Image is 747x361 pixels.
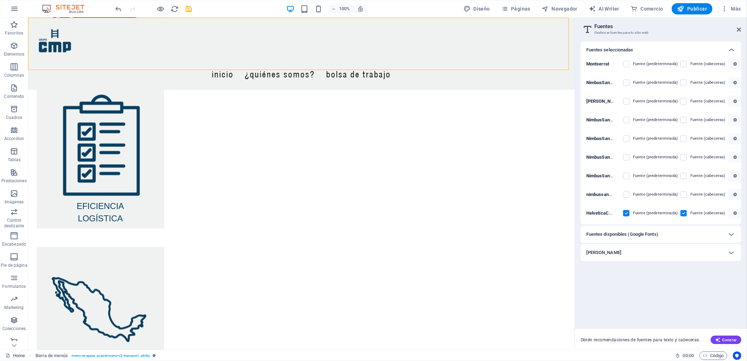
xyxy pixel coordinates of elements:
label: Fuente (cabeceras) [690,78,726,87]
button: Código [700,351,727,360]
b: NimbusSansBeckerPBlaRegular yO2SkeMWdUYRQZHBan8mww [586,80,720,85]
img: Editor Logo [40,5,93,13]
span: : [688,353,689,358]
label: Fuente (predeterminada) [633,172,678,180]
button: Diseño [461,3,493,14]
span: Navegador [542,5,577,12]
b: [PERSON_NAME] [586,99,622,104]
p: Elementos [4,51,24,57]
label: Fuente (predeterminada) [633,60,678,68]
i: Este elemento es un preajuste personalizable [153,354,156,357]
span: Páginas [501,5,530,12]
h2: Fuentes [594,23,741,30]
b: HelveticaCondensedRegular R4oZv55OBVrkKIfT1X P3A [586,210,702,216]
label: Fuente (cabeceras) [690,153,726,161]
label: Fuente (cabeceras) [690,209,726,217]
span: Publicar [677,5,707,12]
label: Fuente (predeterminada) [633,153,678,161]
div: Fuentes disponibles (Google Fonts) [581,226,741,243]
b: NimbusSanL RegIta S1inMzBBL WpZ xQhsmUuA [586,173,687,178]
p: Cuadros [6,115,23,120]
label: Fuente (cabeceras) [690,134,726,143]
p: Tablas [8,157,21,163]
h6: Tiempo de la sesión [676,351,694,360]
div: Fuentes seleccionadas [581,42,741,58]
p: Columnas [4,72,24,78]
label: Fuente (cabeceras) [690,172,726,180]
i: Al redimensionar, ajustar el nivel de zoom automáticamente para ajustarse al dispositivo elegido. [357,6,364,12]
label: Fuente (predeterminada) [633,190,678,199]
h6: 100% [339,5,350,13]
label: Fuente (predeterminada) [633,97,678,106]
p: Marketing [4,305,24,310]
span: Código [703,351,724,360]
span: AI Writer [589,5,619,12]
b: nimbussansdot ultrligh 5earov3jf9s1kF6ZT1y6NA [586,192,689,197]
span: Más [721,5,741,12]
button: AI Writer [586,3,622,14]
div: Diseño (Ctrl+Alt+Y) [461,3,493,14]
label: Fuente (predeterminada) [633,209,678,217]
label: Fuente (cabeceras) [690,190,726,199]
nav: breadcrumb [36,351,156,360]
span: Obtén recomendaciones de fuentes para texto y cabeceras. [581,337,700,343]
div: [PERSON_NAME] [581,244,741,261]
button: undo [114,5,123,13]
h3: Gestionar fuentes para tu sitio web [594,30,727,36]
label: Fuente (cabeceras) [690,60,726,68]
button: Páginas [498,3,533,14]
button: Comercio [628,3,666,14]
span: 00 00 [683,351,694,360]
button: Publicar [672,3,713,14]
button: reload [171,5,179,13]
p: Imágenes [5,199,24,205]
b: NimbusSanL Reg P5etw76HriampUXCVhuyeg [586,154,681,160]
p: Contenido [4,94,24,99]
label: Fuente (predeterminada) [633,116,678,124]
span: . menu-wrapper .preset-menu-v2-transport .sticky [71,351,150,360]
span: Diseño [464,5,490,12]
b: Montserrat [586,61,609,66]
label: Fuente (cabeceras) [690,97,726,106]
button: Generar [711,336,741,344]
p: Pie de página [1,262,27,268]
label: Fuente (predeterminada) [633,134,678,143]
label: Fuente (cabeceras) [690,116,726,124]
button: Más [718,3,744,14]
a: Haz clic para cancelar la selección y doble clic para abrir páginas [6,351,25,360]
b: NimbusSanL BolIta TtQs7QvFNe1fcizggrnAUQ [586,136,683,141]
b: NimbusSanL Bol vEfd71qAFWT khS7sgd6Kw [586,117,678,122]
span: Generar [715,337,737,343]
p: Prestaciones [1,178,26,184]
label: Fuente (predeterminada) [633,78,678,87]
p: Colecciones [2,326,26,331]
span: Haz clic para seleccionar y doble clic para editar [36,351,68,360]
p: Encabezado [2,241,26,247]
p: Favoritos [5,30,23,36]
p: Formularios [2,284,26,289]
button: save [185,5,193,13]
p: Accordion [4,136,24,141]
h6: [PERSON_NAME] [586,248,621,257]
button: Usercentrics [733,351,741,360]
button: Navegador [539,3,580,14]
h6: Fuentes disponibles (Google Fonts) [586,230,658,239]
i: Deshacer: Cambiar texto (Ctrl+Z) [115,5,123,13]
span: Comercio [631,5,663,12]
h6: Fuentes seleccionadas [586,46,633,54]
button: 100% [328,5,353,13]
